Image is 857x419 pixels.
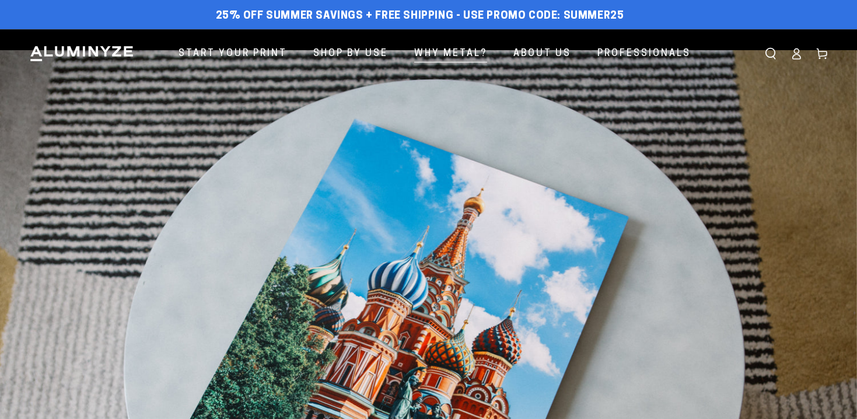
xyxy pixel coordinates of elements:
[597,46,691,62] span: Professionals
[29,45,134,62] img: Aluminyze
[313,46,388,62] span: Shop By Use
[414,46,487,62] span: Why Metal?
[589,39,699,69] a: Professionals
[179,46,287,62] span: Start Your Print
[216,10,624,23] span: 25% off Summer Savings + Free Shipping - Use Promo Code: SUMMER25
[513,46,571,62] span: About Us
[505,39,580,69] a: About Us
[170,39,296,69] a: Start Your Print
[758,41,783,67] summary: Search our site
[405,39,496,69] a: Why Metal?
[305,39,397,69] a: Shop By Use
